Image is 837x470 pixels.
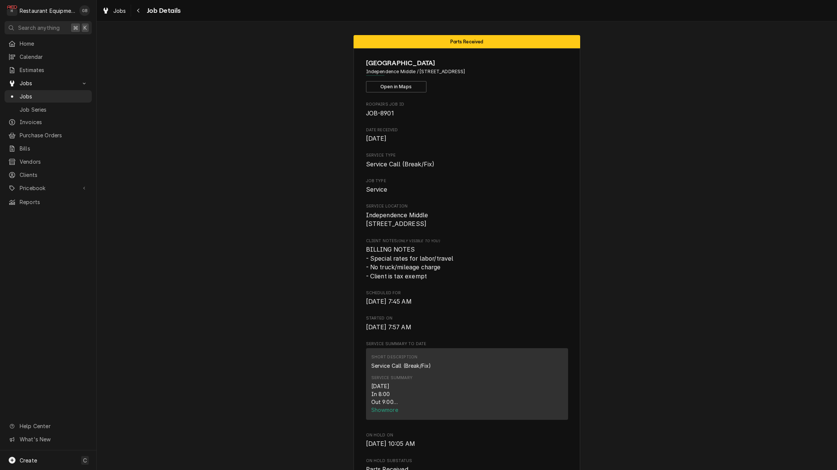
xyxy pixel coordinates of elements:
[366,178,568,194] div: Job Type
[366,178,568,184] span: Job Type
[366,211,568,229] span: Service Location
[5,420,92,432] a: Go to Help Center
[366,432,568,448] div: On Hold On
[20,106,88,114] span: Job Series
[366,203,568,209] span: Service Location
[366,185,568,194] span: Job Type
[366,348,568,423] div: Service Summary
[366,109,568,118] span: Roopairs Job ID
[366,161,435,168] span: Service Call (Break/Fix)
[366,297,568,306] span: Scheduled For
[5,77,92,89] a: Go to Jobs
[366,432,568,438] span: On Hold On
[7,5,17,16] div: R
[20,66,88,74] span: Estimates
[20,171,88,179] span: Clients
[366,81,426,92] button: Open in Maps
[5,90,92,103] a: Jobs
[366,238,568,281] div: [object Object]
[366,160,568,169] span: Service Type
[20,92,88,100] span: Jobs
[366,238,568,244] span: Client Notes
[99,5,129,17] a: Jobs
[5,37,92,50] a: Home
[79,5,90,16] div: Gary Beaver's Avatar
[20,7,75,15] div: Restaurant Equipment Diagnostics
[5,155,92,168] a: Vendors
[20,435,87,443] span: What's New
[366,152,568,158] span: Service Type
[366,440,415,447] span: [DATE] 10:05 AM
[366,458,568,464] span: On Hold SubStatus
[20,53,88,61] span: Calendar
[371,382,563,406] div: [DATE] In 8:00 Out 9:00 Truck 102 Hobart Dishwasher: The said the temperature was reading half a ...
[79,5,90,16] div: GB
[366,58,568,68] span: Name
[366,203,568,229] div: Service Location
[366,127,568,143] div: Date Received
[20,79,77,87] span: Jobs
[20,144,88,152] span: Bills
[5,182,92,194] a: Go to Pricebook
[7,5,17,16] div: Restaurant Equipment Diagnostics's Avatar
[366,290,568,306] div: Scheduled For
[366,101,568,118] div: Roopairs Job ID
[5,129,92,141] a: Purchase Orders
[20,131,88,139] span: Purchase Orders
[366,323,568,332] span: Started On
[366,290,568,296] span: Scheduled For
[20,118,88,126] span: Invoices
[133,5,145,17] button: Navigate back
[366,315,568,332] div: Started On
[145,6,181,16] span: Job Details
[366,110,394,117] span: JOB-8901
[366,439,568,448] span: On Hold On
[371,407,400,413] span: Show more
[5,196,92,208] a: Reports
[371,362,431,370] div: Service Call (Break/Fix)
[5,116,92,128] a: Invoices
[20,422,87,430] span: Help Center
[113,7,126,15] span: Jobs
[20,40,88,48] span: Home
[366,152,568,169] div: Service Type
[366,212,428,228] span: Independence Middle [STREET_ADDRESS]
[371,354,418,360] div: Short Description
[366,315,568,321] span: Started On
[5,64,92,76] a: Estimates
[5,51,92,63] a: Calendar
[5,103,92,116] a: Job Series
[366,298,412,305] span: [DATE] 7:45 AM
[371,406,563,414] button: Showmore
[83,456,87,464] span: C
[20,184,77,192] span: Pricebook
[366,246,454,280] span: BILLING NOTES - Special rates for labor/travel - No truck/mileage charge - Client is tax exempt
[371,375,412,381] div: Service Summary
[366,68,568,75] span: Address
[366,127,568,133] span: Date Received
[397,239,440,243] span: (Only Visible to You)
[73,24,78,32] span: ⌘
[450,39,483,44] span: Parts Received
[5,21,92,34] button: Search anything⌘K
[366,135,387,142] span: [DATE]
[5,142,92,155] a: Bills
[5,433,92,445] a: Go to What's New
[366,186,388,193] span: Service
[20,158,88,166] span: Vendors
[18,24,60,32] span: Search anything
[20,457,37,464] span: Create
[366,341,568,423] div: Service Summary To Date
[366,58,568,92] div: Client Information
[366,101,568,108] span: Roopairs Job ID
[354,35,580,48] div: Status
[366,341,568,347] span: Service Summary To Date
[20,198,88,206] span: Reports
[5,169,92,181] a: Clients
[366,245,568,281] span: [object Object]
[83,24,87,32] span: K
[366,324,411,331] span: [DATE] 7:57 AM
[366,134,568,143] span: Date Received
